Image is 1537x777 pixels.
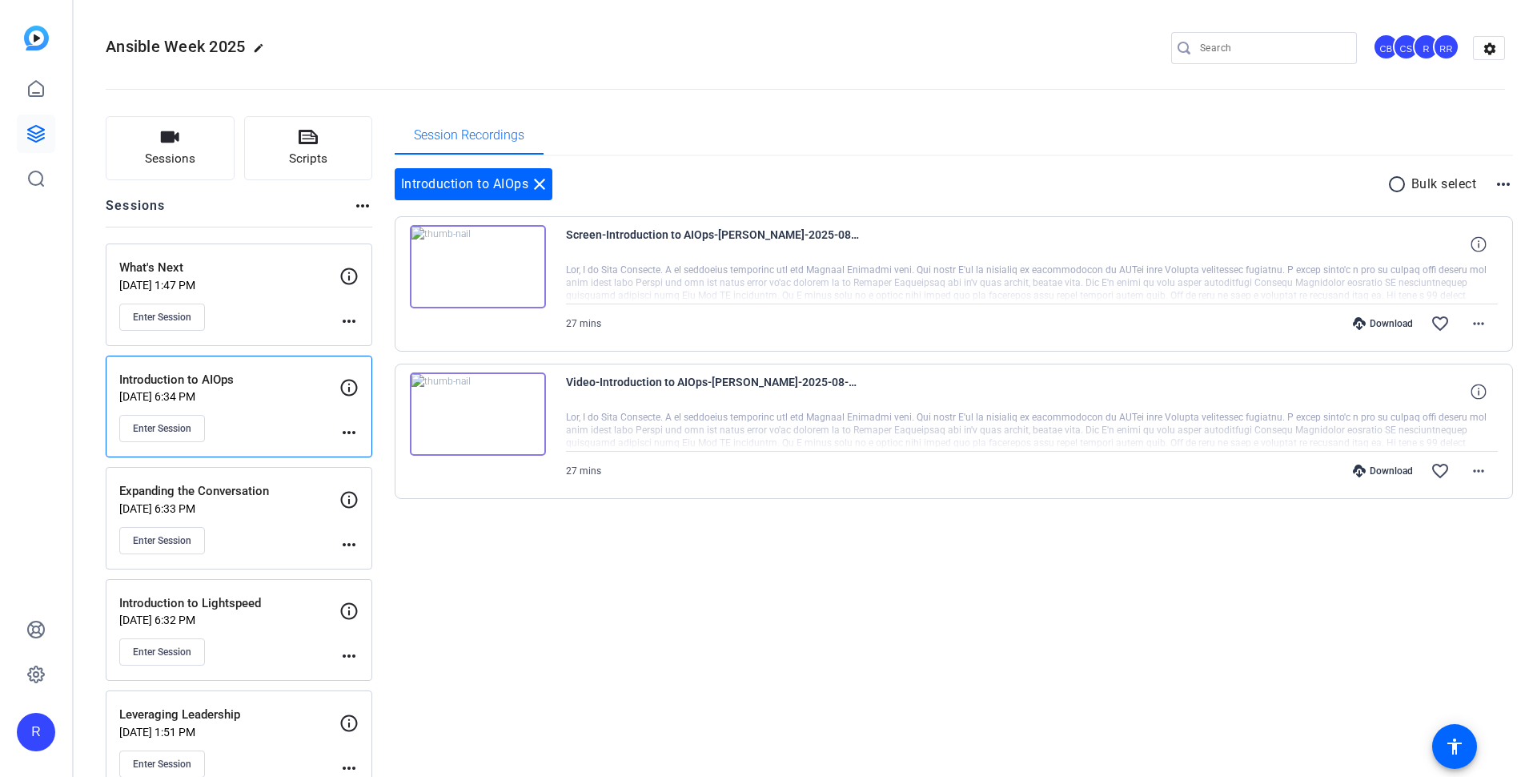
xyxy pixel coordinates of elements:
[106,37,245,56] span: Ansible Week 2025
[1345,465,1421,477] div: Download
[133,311,191,324] span: Enter Session
[566,372,862,411] span: Video-Introduction to AIOps-[PERSON_NAME]-2025-08-08-09-25-13-244-0
[106,196,166,227] h2: Sessions
[566,465,601,477] span: 27 mins
[1431,461,1450,481] mat-icon: favorite_border
[119,415,205,442] button: Enter Session
[17,713,55,751] div: R
[119,638,205,666] button: Enter Session
[253,42,272,62] mat-icon: edit
[566,225,862,264] span: Screen-Introduction to AIOps-[PERSON_NAME]-2025-08-08-09-25-13-244-0
[244,116,373,180] button: Scripts
[1494,175,1513,194] mat-icon: more_horiz
[24,26,49,50] img: blue-gradient.svg
[1433,34,1461,62] ngx-avatar: Roberto Rodriguez
[119,502,339,515] p: [DATE] 6:33 PM
[1469,461,1488,481] mat-icon: more_horiz
[339,423,359,442] mat-icon: more_horiz
[1345,317,1421,330] div: Download
[119,390,339,403] p: [DATE] 6:34 PM
[353,196,372,215] mat-icon: more_horiz
[119,482,339,501] p: Expanding the Conversation
[339,312,359,331] mat-icon: more_horiz
[1433,34,1459,60] div: RR
[339,535,359,554] mat-icon: more_horiz
[410,372,546,456] img: thumb-nail
[1413,34,1439,60] div: R
[395,168,553,200] div: Introduction to AIOps
[119,371,339,389] p: Introduction to AIOps
[119,279,339,292] p: [DATE] 1:47 PM
[289,150,327,168] span: Scripts
[1373,34,1399,60] div: CB
[119,304,205,331] button: Enter Session
[530,175,549,194] mat-icon: close
[410,225,546,308] img: thumb-nail
[1413,34,1441,62] ngx-avatar: rfridman
[119,726,339,739] p: [DATE] 1:51 PM
[1474,37,1506,61] mat-icon: settings
[1200,38,1344,58] input: Search
[1387,175,1411,194] mat-icon: radio_button_unchecked
[119,527,205,554] button: Enter Session
[133,646,191,658] span: Enter Session
[566,318,601,329] span: 27 mins
[119,706,339,724] p: Leveraging Leadership
[1411,175,1477,194] p: Bulk select
[1393,34,1419,60] div: CS
[133,534,191,547] span: Enter Session
[1445,737,1464,756] mat-icon: accessibility
[1469,314,1488,333] mat-icon: more_horiz
[414,129,524,142] span: Session Recordings
[119,259,339,277] p: What's Next
[1431,314,1450,333] mat-icon: favorite_border
[145,150,195,168] span: Sessions
[133,758,191,771] span: Enter Session
[339,646,359,666] mat-icon: more_horiz
[119,614,339,626] p: [DATE] 6:32 PM
[1373,34,1401,62] ngx-avatar: Christian Binder
[1393,34,1421,62] ngx-avatar: Connelly Simmons
[133,422,191,435] span: Enter Session
[106,116,235,180] button: Sessions
[119,594,339,613] p: Introduction to Lightspeed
